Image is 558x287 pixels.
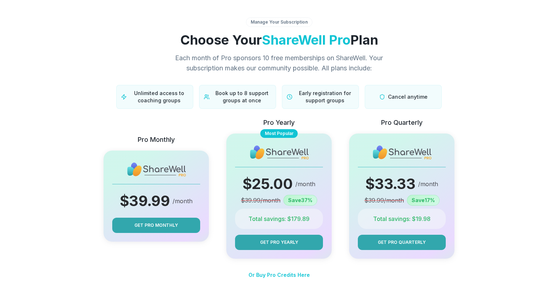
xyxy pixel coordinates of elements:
[112,218,200,233] button: Get Pro Monthly
[260,239,298,246] span: Get Pro Yearly
[138,135,175,145] p: Pro Monthly
[213,90,271,104] span: Book up to 8 support groups at once
[248,272,310,278] span: Or Buy Pro Credits Here
[263,118,295,128] p: Pro Yearly
[381,118,422,128] p: Pro Quarterly
[262,32,351,48] span: ShareWell Pro
[157,53,401,73] p: Each month of Pro sponsors 10 free memberships on ShareWell. Your subscription makes our communit...
[130,90,189,104] span: Unlimited access to coaching groups
[295,90,354,104] span: Early registration for support groups
[23,33,535,47] h1: Choose Your Plan
[388,93,428,101] span: Cancel anytime
[134,222,178,229] span: Get Pro Monthly
[248,267,310,283] button: Or Buy Pro Credits Here
[378,239,426,246] span: Get Pro Quarterly
[235,235,323,250] button: Get Pro Yearly
[246,17,312,27] div: Manage Your Subscription
[358,235,446,250] button: Get Pro Quarterly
